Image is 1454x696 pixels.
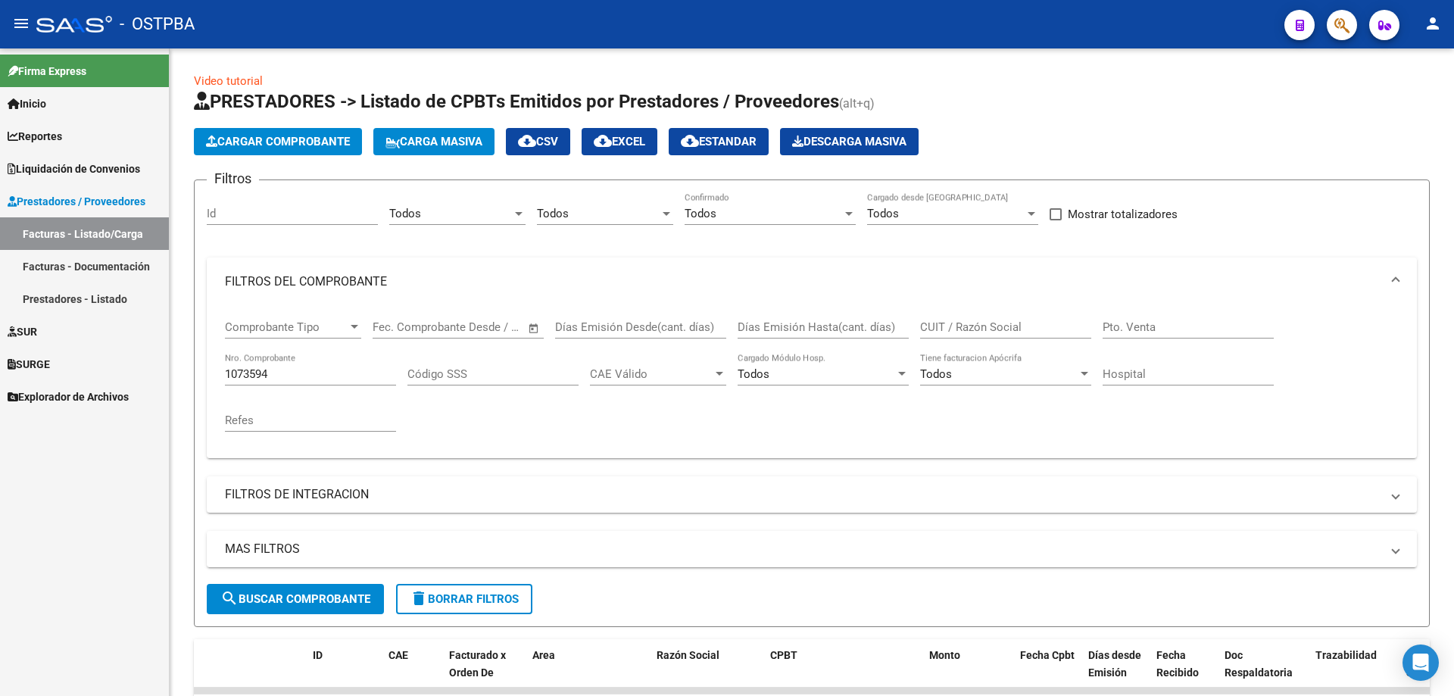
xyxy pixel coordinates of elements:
span: Buscar Comprobante [220,592,370,606]
span: CAE Válido [590,367,713,381]
span: Descarga Masiva [792,135,906,148]
button: Carga Masiva [373,128,495,155]
app-download-masive: Descarga masiva de comprobantes (adjuntos) [780,128,919,155]
span: SUR [8,323,37,340]
mat-panel-title: FILTROS DE INTEGRACION [225,486,1381,503]
span: Explorador de Archivos [8,389,129,405]
span: Comprobante Tipo [225,320,348,334]
button: Buscar Comprobante [207,584,384,614]
span: Carga Masiva [385,135,482,148]
input: Fecha fin [448,320,521,334]
button: Open calendar [526,320,543,337]
span: Facturado x Orden De [449,649,506,679]
span: Borrar Filtros [410,592,519,606]
button: Estandar [669,128,769,155]
span: CAE [388,649,408,661]
a: Video tutorial [194,74,263,88]
span: Razón Social [657,649,719,661]
span: ID [313,649,323,661]
span: EXCEL [594,135,645,148]
span: Trazabilidad [1315,649,1377,661]
mat-expansion-panel-header: FILTROS DE INTEGRACION [207,476,1417,513]
mat-icon: search [220,589,239,607]
span: Todos [738,367,769,381]
mat-icon: cloud_download [594,132,612,150]
button: Cargar Comprobante [194,128,362,155]
div: Open Intercom Messenger [1403,645,1439,681]
span: Liquidación de Convenios [8,161,140,177]
mat-icon: person [1424,14,1442,33]
span: CSV [518,135,558,148]
span: Firma Express [8,63,86,80]
span: PRESTADORES -> Listado de CPBTs Emitidos por Prestadores / Proveedores [194,91,839,112]
button: CSV [506,128,570,155]
span: Area [532,649,555,661]
span: SURGE [8,356,50,373]
span: Todos [920,367,952,381]
span: (alt+q) [839,96,875,111]
h3: Filtros [207,168,259,189]
span: Estandar [681,135,757,148]
span: Doc Respaldatoria [1225,649,1293,679]
mat-icon: delete [410,589,428,607]
span: CPBT [770,649,797,661]
mat-icon: cloud_download [518,132,536,150]
span: Cargar Comprobante [206,135,350,148]
mat-expansion-panel-header: FILTROS DEL COMPROBANTE [207,257,1417,306]
span: Inicio [8,95,46,112]
span: Todos [867,207,899,220]
span: Todos [537,207,569,220]
span: Fecha Recibido [1156,649,1199,679]
span: Monto [929,649,960,661]
button: EXCEL [582,128,657,155]
span: Prestadores / Proveedores [8,193,145,210]
span: Días desde Emisión [1088,649,1141,679]
mat-icon: menu [12,14,30,33]
span: Mostrar totalizadores [1068,205,1178,223]
mat-panel-title: MAS FILTROS [225,541,1381,557]
span: Fecha Cpbt [1020,649,1075,661]
span: - OSTPBA [120,8,195,41]
button: Borrar Filtros [396,584,532,614]
input: Fecha inicio [373,320,434,334]
button: Descarga Masiva [780,128,919,155]
div: FILTROS DEL COMPROBANTE [207,306,1417,458]
span: Reportes [8,128,62,145]
mat-panel-title: FILTROS DEL COMPROBANTE [225,273,1381,290]
mat-expansion-panel-header: MAS FILTROS [207,531,1417,567]
span: Todos [389,207,421,220]
mat-icon: cloud_download [681,132,699,150]
span: Todos [685,207,716,220]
